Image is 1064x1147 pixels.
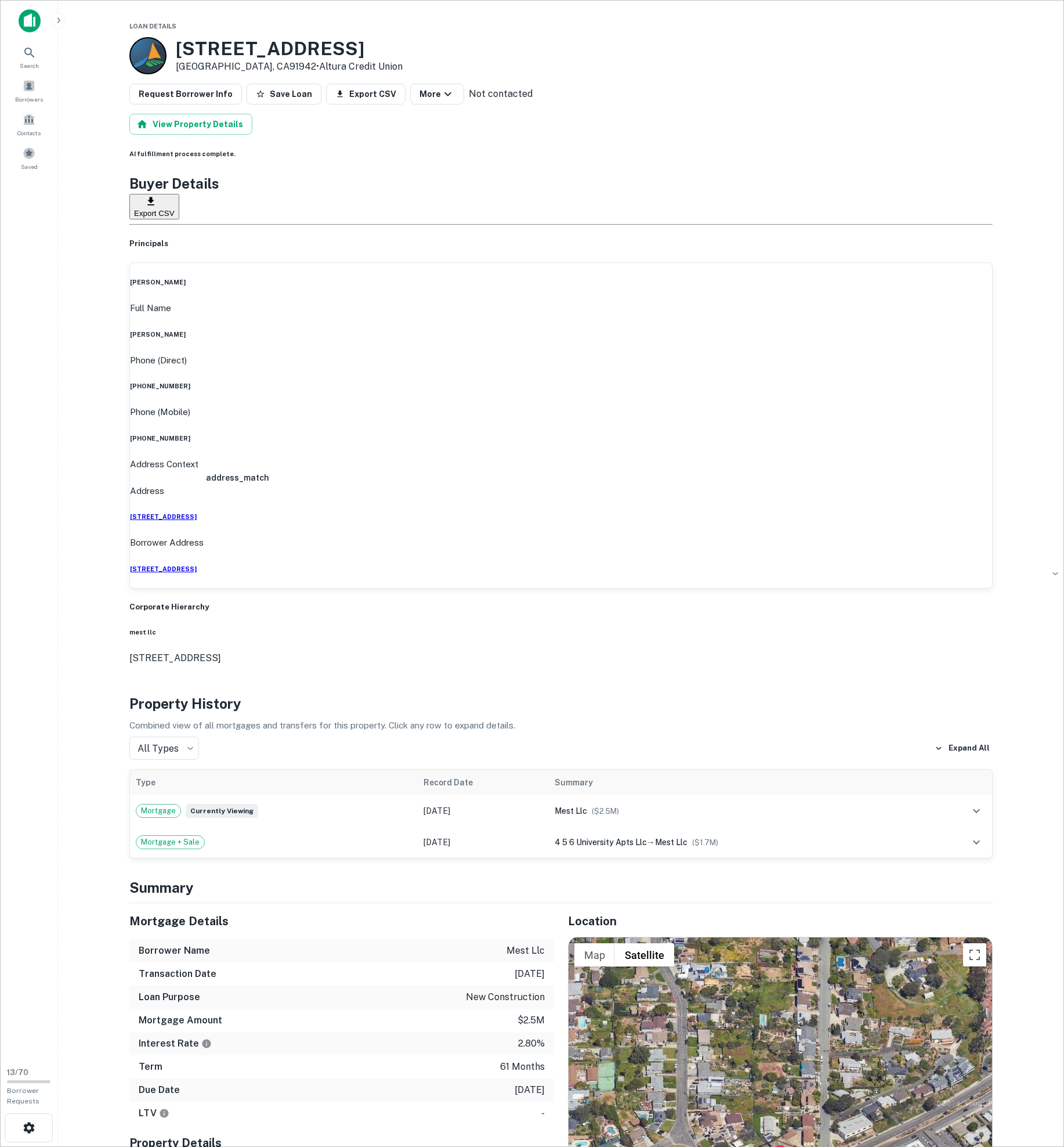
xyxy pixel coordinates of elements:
[130,301,992,315] p: Full Name
[418,795,548,827] td: [DATE]
[3,109,55,140] a: Contacts
[130,550,197,588] a: [STREET_ADDRESS]
[139,944,210,958] h6: Borrower Name
[130,497,197,536] a: [STREET_ADDRESS]
[129,719,993,733] p: Combined view of all mortgages and transfers for this property. Click any row to expand details.
[201,1038,212,1049] svg: The interest rates displayed on the website are for informational purposes only and may be report...
[129,693,993,714] h4: Property History
[515,967,545,981] p: [DATE]
[515,1083,545,1097] p: [DATE]
[139,1060,162,1074] h6: Term
[139,967,216,981] h6: Transaction Date
[130,405,992,419] p: Phone (Mobile)
[186,804,258,818] span: Currently viewing
[500,1060,545,1074] p: 61 months
[418,770,548,795] th: Record Date
[139,1106,169,1120] h6: LTV
[466,990,545,1004] p: new construction
[130,277,992,287] h6: [PERSON_NAME]
[129,238,993,250] h5: Principals
[130,330,992,339] h6: [PERSON_NAME]
[3,41,55,73] a: Search
[247,84,321,104] button: Save Loan
[201,566,207,572] button: Copy Address
[555,806,587,816] span: mest llc
[130,381,992,391] h6: [PHONE_NUMBER]
[139,990,200,1004] h6: Loan Purpose
[129,627,993,637] h6: mest llc
[136,805,180,817] span: Mortgage
[139,1037,212,1051] h6: Interest Rate
[136,836,204,848] span: Mortgage + Sale
[21,162,38,171] span: Saved
[176,38,403,60] h3: [STREET_ADDRESS]
[932,740,993,757] button: Expand All
[17,128,41,138] span: Contacts
[506,944,545,958] p: mest llc
[7,1068,28,1077] span: 13 / 70
[129,149,993,158] h6: AI fulfillment process complete.
[3,75,55,106] a: Borrowers
[592,807,619,816] span: ($ 2.5M )
[129,23,176,30] span: Loan Details
[1006,1054,1064,1110] iframe: Chat Widget
[518,1037,545,1051] p: 2.80%
[615,943,674,966] button: Show satellite imagery
[139,1013,222,1027] h6: Mortgage Amount
[418,827,548,858] td: [DATE]
[130,564,197,573] h6: [STREET_ADDRESS]
[139,1083,180,1097] h6: Due Date
[130,536,992,550] p: Borrower Address
[129,84,242,104] button: Request Borrower Info
[130,354,992,367] p: Phone (Direct)
[159,1108,169,1119] svg: LTVs displayed on the website are for informational purposes only and may be reported incorrectly...
[469,87,533,101] div: Not contacted
[130,434,992,443] h6: [PHONE_NUMBER]
[692,838,718,847] span: ($ 1.7M )
[574,943,615,966] button: Show street map
[19,9,41,33] img: capitalize-icon.png
[7,1087,39,1105] span: Borrower Requests
[130,770,418,795] th: Type
[129,912,554,930] h5: Mortgage Details
[129,737,199,760] div: All Types
[555,838,647,847] span: 4 5 6 university apts llc
[201,514,207,520] button: Copy Address
[176,60,403,74] p: [GEOGRAPHIC_DATA], CA91942 •
[20,61,39,70] span: Search
[326,84,406,104] button: Export CSV
[3,142,55,174] a: Saved
[967,832,986,852] button: expand row
[129,877,993,898] h4: Summary
[555,836,920,849] div: →
[129,173,993,194] h4: Buyer Details
[655,838,687,847] span: mest llc
[410,84,464,104] button: More
[129,651,993,665] p: [STREET_ADDRESS]
[319,61,403,72] a: Altura Credit Union
[541,1106,545,1120] p: -
[129,194,179,219] button: Export CSV
[15,95,43,104] span: Borrowers
[130,457,992,471] p: Address Context
[517,1013,545,1027] p: $2.5m
[129,114,252,135] button: View Property Details
[963,943,986,966] button: Toggle fullscreen view
[967,801,986,821] button: expand row
[130,484,992,498] p: Address
[549,770,925,795] th: Summary
[130,471,269,484] h6: address_match
[129,601,993,613] h5: Corporate Hierarchy
[130,512,197,521] h6: [STREET_ADDRESS]
[568,912,993,930] h5: Location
